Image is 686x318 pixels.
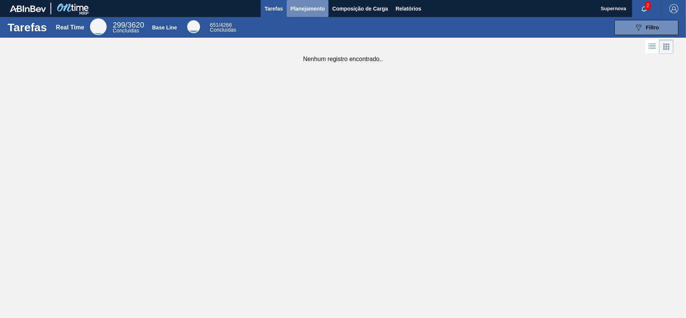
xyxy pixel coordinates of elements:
[210,27,236,33] span: Concluídas
[264,4,283,13] span: Tarefas
[210,22,218,28] span: 651
[10,5,46,12] img: TNhmsLtSVTkK8tSr43FrP2fwEKptu5GPRR3wAAAABJRU5ErkJggg==
[659,40,674,54] div: Visão em Cards
[632,3,656,14] button: Notificações
[669,4,678,13] img: Logout
[113,21,144,29] span: / 3620
[8,23,47,32] h1: Tarefas
[645,40,659,54] div: Visão em Lista
[152,24,177,31] div: Base Line
[332,4,388,13] span: Composição de Carga
[56,24,84,31] div: Real Time
[113,21,125,29] span: 299
[90,18,107,35] div: Real Time
[645,2,651,10] span: 2
[614,20,678,35] button: Filtro
[113,28,139,34] span: Concluídas
[396,4,421,13] span: Relatórios
[113,22,144,33] div: Real Time
[646,24,659,31] span: Filtro
[290,4,325,13] span: Planejamento
[210,22,232,28] span: / 4266
[187,20,200,33] div: Base Line
[210,23,236,32] div: Base Line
